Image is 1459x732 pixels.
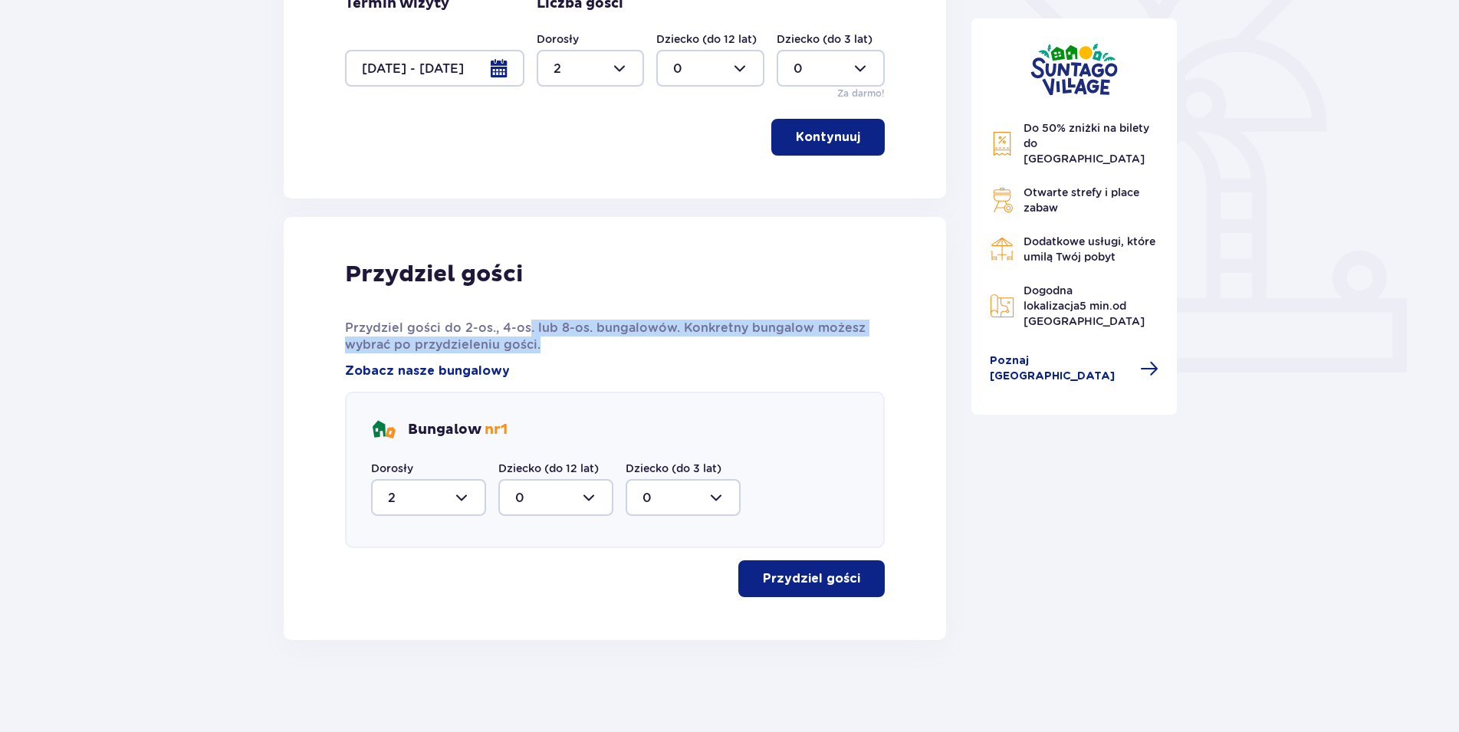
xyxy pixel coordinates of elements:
[990,353,1131,384] span: Poznaj [GEOGRAPHIC_DATA]
[1024,186,1139,214] span: Otwarte strefy i place zabaw
[1024,284,1145,327] span: Dogodna lokalizacja od [GEOGRAPHIC_DATA]
[1079,300,1112,312] span: 5 min.
[345,320,886,353] p: Przydziel gości do 2-os., 4-os. lub 8-os. bungalowów. Konkretny bungalow możesz wybrać po przydzi...
[796,129,860,146] p: Kontynuuj
[990,237,1014,261] img: Restaurant Icon
[408,421,508,439] p: Bungalow
[738,560,885,597] button: Przydziel gości
[485,421,508,438] span: nr 1
[990,188,1014,212] img: Grill Icon
[990,294,1014,318] img: Map Icon
[1024,235,1155,263] span: Dodatkowe usługi, które umilą Twój pobyt
[626,461,721,476] label: Dziecko (do 3 lat)
[1030,43,1118,96] img: Suntago Village
[990,353,1158,384] a: Poznaj [GEOGRAPHIC_DATA]
[537,31,579,47] label: Dorosły
[345,363,510,379] a: Zobacz nasze bungalowy
[990,131,1014,156] img: Discount Icon
[656,31,757,47] label: Dziecko (do 12 lat)
[371,418,396,442] img: bungalows Icon
[763,570,860,587] p: Przydziel gości
[777,31,872,47] label: Dziecko (do 3 lat)
[1024,122,1149,165] span: Do 50% zniżki na bilety do [GEOGRAPHIC_DATA]
[371,461,413,476] label: Dorosły
[771,119,885,156] button: Kontynuuj
[837,87,885,100] p: Za darmo!
[498,461,599,476] label: Dziecko (do 12 lat)
[345,260,523,289] p: Przydziel gości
